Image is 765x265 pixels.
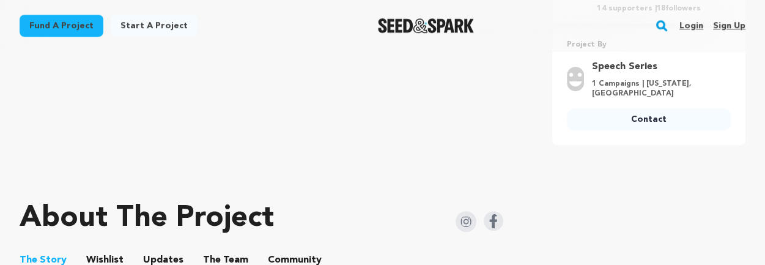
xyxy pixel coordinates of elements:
[713,16,745,35] a: Sign up
[567,108,731,130] a: Contact
[111,15,198,37] a: Start a project
[484,211,503,231] img: Seed&Spark Facebook Icon
[567,67,585,91] img: user.png
[378,18,474,33] a: Seed&Spark Homepage
[456,211,476,232] img: Seed&Spark Instagram Icon
[378,18,474,33] img: Seed&Spark Logo Dark Mode
[679,16,703,35] a: Login
[20,15,103,37] a: Fund a project
[20,204,274,233] h1: About The Project
[591,79,723,99] p: 1 Campaigns | [US_STATE], [GEOGRAPHIC_DATA]
[591,59,723,74] a: Goto Speech Series profile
